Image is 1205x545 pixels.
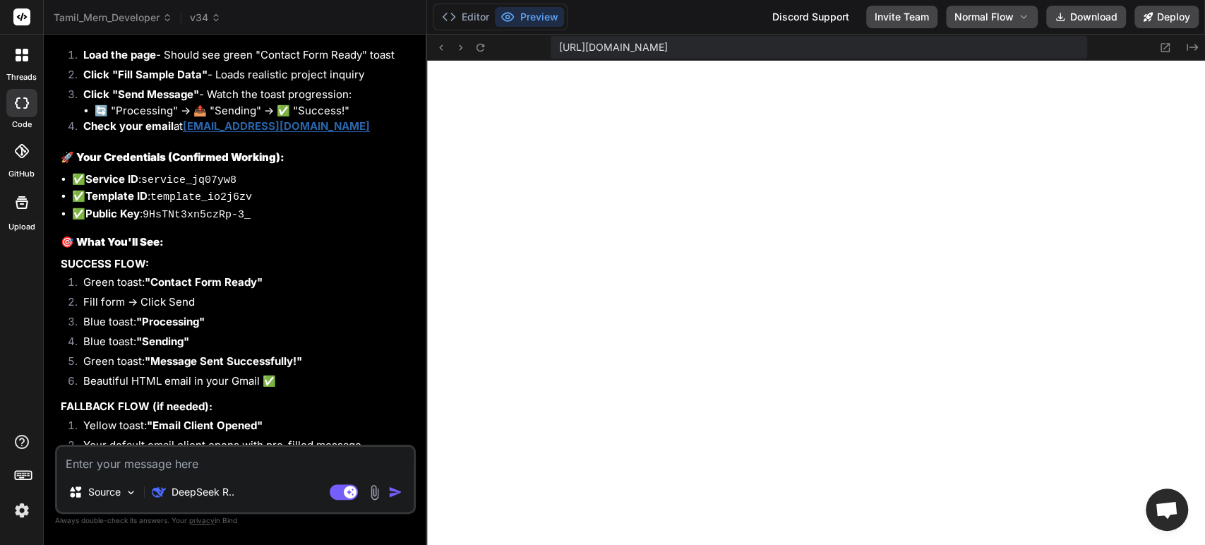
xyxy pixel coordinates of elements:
[136,335,189,348] strong: "Sending"
[72,172,413,189] li: ✅ :
[147,419,263,432] strong: "Email Client Opened"
[72,438,413,457] li: Your default email client opens with pre-filled message
[136,315,205,328] strong: "Processing"
[427,61,1205,545] iframe: Preview
[143,209,251,221] code: 9HsTNt3xn5czRp-3_
[83,88,199,101] strong: Click "Send Message"
[1146,489,1188,531] div: Open chat
[141,174,236,186] code: service_jq07yw8
[1046,6,1126,28] button: Download
[72,334,413,354] li: Blue toast:
[150,191,252,203] code: template_io2j6zv
[145,354,302,368] strong: "Message Sent Successfully!"
[72,294,413,314] li: Fill form → Click Send
[172,485,234,499] p: DeepSeek R..
[72,354,413,373] li: Green toast:
[946,6,1038,28] button: Normal Flow
[61,235,164,248] strong: 🎯 What You'll See:
[55,514,416,527] p: Always double-check its answers. Your in Bind
[88,485,121,499] p: Source
[6,71,37,83] label: threads
[189,516,215,525] span: privacy
[61,400,212,413] strong: FALLBACK FLOW (if needed):
[72,188,413,206] li: ✅ :
[366,484,383,501] img: attachment
[10,498,34,522] img: settings
[85,207,140,220] strong: Public Key
[72,206,413,224] li: ✅ :
[388,485,402,499] img: icon
[83,48,156,61] strong: Load the page
[8,221,35,233] label: Upload
[83,68,208,81] strong: Click "Fill Sample Data"
[125,486,137,498] img: Pick Models
[72,67,413,87] li: - Loads realistic project inquiry
[152,485,166,499] img: DeepSeek R1 (671B-Full)
[1134,6,1199,28] button: Deploy
[72,418,413,438] li: Yellow toast:
[61,257,149,270] strong: SUCCESS FLOW:
[495,7,564,27] button: Preview
[764,6,858,28] div: Discord Support
[559,40,668,54] span: [URL][DOMAIN_NAME]
[866,6,937,28] button: Invite Team
[954,10,1014,24] span: Normal Flow
[83,119,174,133] strong: Check your email
[183,119,370,133] a: [EMAIL_ADDRESS][DOMAIN_NAME]
[72,119,413,138] li: at
[72,314,413,334] li: Blue toast:
[72,47,413,67] li: - Should see green "Contact Form Ready" toast
[85,172,138,186] strong: Service ID
[145,275,263,289] strong: "Contact Form Ready"
[436,7,495,27] button: Editor
[72,275,413,294] li: Green toast:
[8,168,35,180] label: GitHub
[12,119,32,131] label: code
[72,87,413,119] li: - Watch the toast progression:
[72,373,413,393] li: Beautiful HTML email in your Gmail ✅
[95,103,413,119] li: 🔄 "Processing" → 📤 "Sending" → ✅ "Success!"
[190,11,221,25] span: v34
[54,11,172,25] span: Tamil_Mern_Developer
[61,150,284,164] strong: 🚀 Your Credentials (Confirmed Working):
[85,189,148,203] strong: Template ID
